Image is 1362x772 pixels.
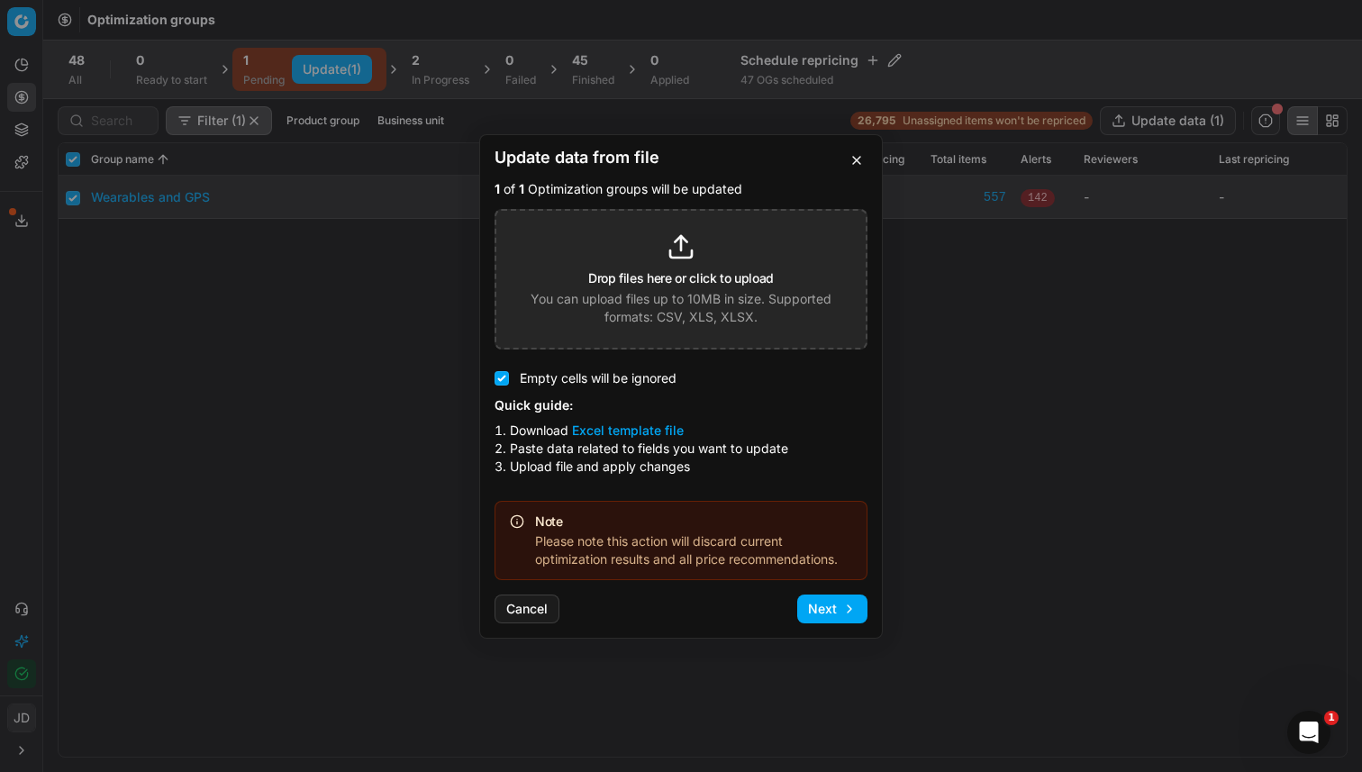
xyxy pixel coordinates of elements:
[495,440,867,458] li: Paste data related to fields you want to update
[495,422,867,440] li: Download
[518,290,844,326] p: You can upload files up to 10MB in size. Supported formats: CSV, XLS, XLSX.
[528,180,742,198] span: Optimization groups will be updated
[495,458,867,476] li: Upload file and apply changes
[495,595,559,623] button: Cancel
[504,180,515,198] span: of
[1324,711,1339,725] span: 1
[797,595,867,623] button: Next
[520,371,676,386] label: Empty cells will be ignored
[588,272,774,285] h3: Drop files here or click to upload
[519,180,524,198] strong: 1
[572,422,684,440] button: Excel template file
[495,396,867,414] h4: Quick guide:
[495,180,500,198] strong: 1
[535,532,852,568] div: Please note this action will discard current optimization results and all price recommendations.
[535,513,852,531] div: Note
[495,150,867,166] h2: Update data from file
[1287,711,1330,754] iframe: Intercom live chat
